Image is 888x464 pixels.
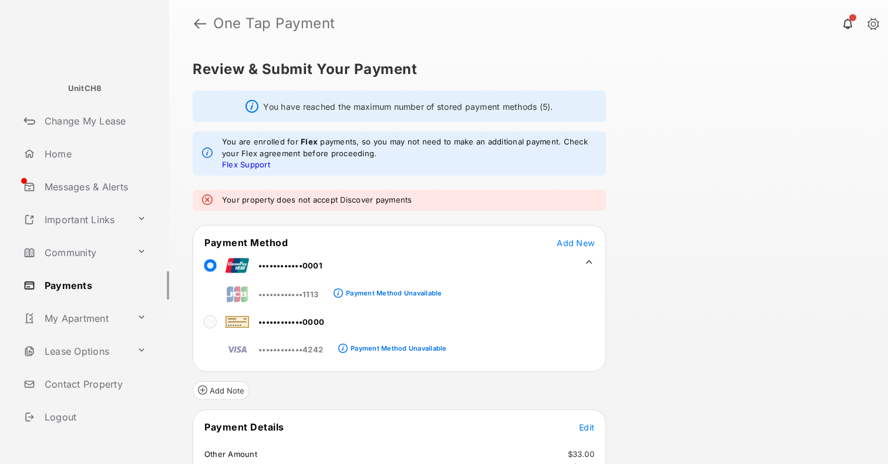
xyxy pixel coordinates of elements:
[68,83,102,95] p: UnitCH8
[343,280,442,300] a: Payment Method Unavailable
[213,16,335,31] strong: One Tap Payment
[193,381,250,400] button: Add Note
[19,173,169,201] a: Messages & Alerts
[258,290,318,299] span: ••••••••••••1113
[19,304,132,332] a: My Apartment
[19,370,169,398] a: Contact Property
[204,237,288,248] span: Payment Method
[557,238,594,248] span: Add New
[222,136,597,171] em: You are enrolled for payments, so you may not need to make an additional payment. Check your Flex...
[258,261,322,270] span: ••••••••••••0001
[567,449,596,459] td: $33.00
[222,194,412,206] em: Your property does not accept Discover payments
[222,160,270,169] a: Flex Support
[557,237,594,248] button: Add New
[258,317,324,327] span: ••••••••••••0000
[204,449,258,459] td: Other Amount
[19,337,132,365] a: Lease Options
[301,137,318,146] strong: Flex
[19,140,169,168] a: Home
[346,289,442,297] div: Payment Method Unavailable
[19,238,132,267] a: Community
[19,271,169,300] a: Payments
[579,422,594,432] span: Edit
[579,421,594,433] button: Edit
[351,344,446,352] div: Payment Method Unavailable
[204,421,284,433] span: Payment Details
[258,345,323,354] span: ••••••••••••4242
[19,107,169,135] a: Change My Lease
[193,90,606,122] div: You have reached the maximum number of stored payment methods (5).
[348,335,446,355] a: Payment Method Unavailable
[193,62,855,76] h5: Review & Submit Your Payment
[19,403,169,431] a: Logout
[19,206,132,234] a: Important Links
